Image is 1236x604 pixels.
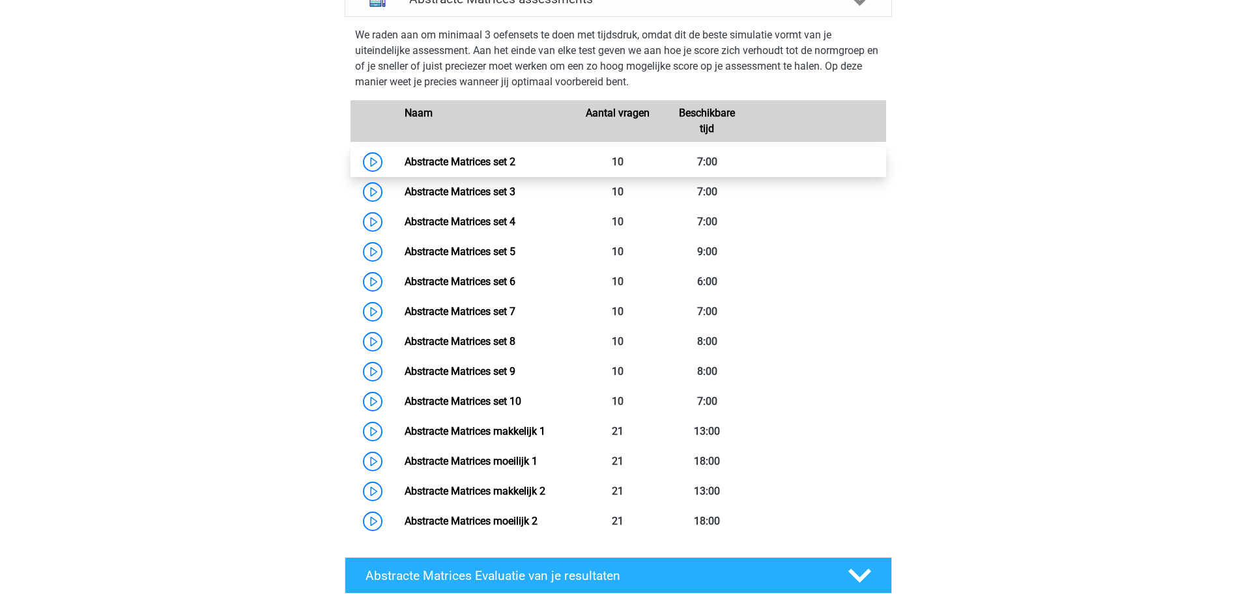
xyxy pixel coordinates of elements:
div: Beschikbare tijd [663,105,752,137]
a: Abstracte Matrices set 4 [405,215,515,228]
a: Abstracte Matrices set 9 [405,365,515,377]
div: Naam [395,105,573,137]
a: Abstracte Matrices set 2 [405,156,515,168]
a: Abstracte Matrices moeilijk 1 [405,455,538,467]
a: Abstracte Matrices Evaluatie van je resultaten [339,557,897,594]
h4: Abstracte Matrices Evaluatie van je resultaten [366,568,827,583]
a: Abstracte Matrices set 8 [405,335,515,348]
a: Abstracte Matrices set 10 [405,395,521,407]
a: Abstracte Matrices set 7 [405,305,515,318]
a: Abstracte Matrices set 6 [405,275,515,288]
a: Abstracte Matrices set 3 [405,185,515,198]
a: Abstracte Matrices makkelijk 2 [405,485,545,497]
a: Abstracte Matrices makkelijk 1 [405,425,545,437]
a: Abstracte Matrices moeilijk 2 [405,515,538,527]
p: We raden aan om minimaal 3 oefensets te doen met tijdsdruk, omdat dit de beste simulatie vormt va... [355,27,882,90]
div: Aantal vragen [573,105,663,137]
a: Abstracte Matrices set 5 [405,245,515,258]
